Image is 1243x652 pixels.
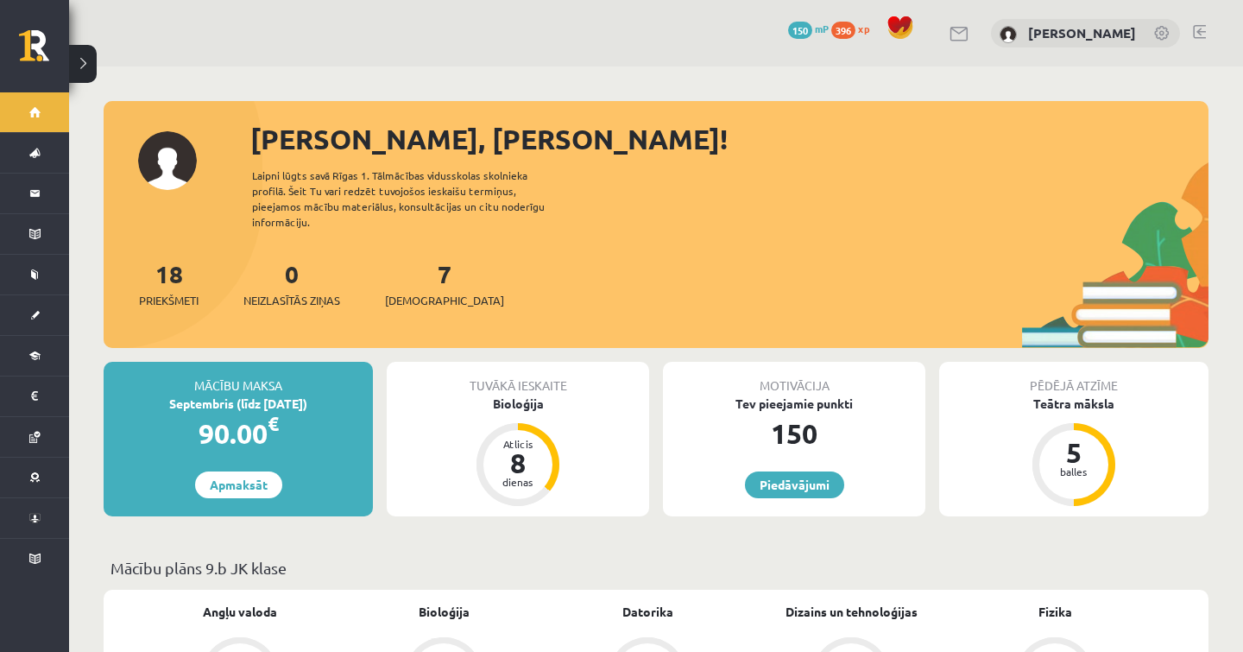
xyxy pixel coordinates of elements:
[858,22,869,35] span: xp
[788,22,829,35] a: 150 mP
[492,449,544,477] div: 8
[663,413,925,454] div: 150
[387,362,649,395] div: Tuvākā ieskaite
[252,168,575,230] div: Laipni lūgts savā Rīgas 1. Tālmācības vidusskolas skolnieka profilā. Šeit Tu vari redzēt tuvojošo...
[195,472,282,498] a: Apmaksāt
[939,395,1208,509] a: Teātra māksla 5 balles
[1000,26,1017,43] img: Gustavs Lapsa
[939,362,1208,395] div: Pēdējā atzīme
[104,413,373,454] div: 90.00
[243,258,340,309] a: 0Neizlasītās ziņas
[831,22,878,35] a: 396 xp
[419,603,470,621] a: Bioloģija
[243,292,340,309] span: Neizlasītās ziņas
[1038,603,1072,621] a: Fizika
[492,477,544,487] div: dienas
[250,118,1208,160] div: [PERSON_NAME], [PERSON_NAME]!
[385,292,504,309] span: [DEMOGRAPHIC_DATA]
[203,603,277,621] a: Angļu valoda
[815,22,829,35] span: mP
[19,30,69,73] a: Rīgas 1. Tālmācības vidusskola
[939,395,1208,413] div: Teātra māksla
[622,603,673,621] a: Datorika
[104,362,373,395] div: Mācību maksa
[139,292,199,309] span: Priekšmeti
[663,395,925,413] div: Tev pieejamie punkti
[788,22,812,39] span: 150
[387,395,649,413] div: Bioloģija
[1048,466,1100,477] div: balles
[387,395,649,509] a: Bioloģija Atlicis 8 dienas
[110,556,1202,579] p: Mācību plāns 9.b JK klase
[268,411,279,436] span: €
[831,22,855,39] span: 396
[1028,24,1136,41] a: [PERSON_NAME]
[104,395,373,413] div: Septembris (līdz [DATE])
[385,258,504,309] a: 7[DEMOGRAPHIC_DATA]
[786,603,918,621] a: Dizains un tehnoloģijas
[663,362,925,395] div: Motivācija
[1048,439,1100,466] div: 5
[745,472,844,498] a: Piedāvājumi
[492,439,544,449] div: Atlicis
[139,258,199,309] a: 18Priekšmeti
